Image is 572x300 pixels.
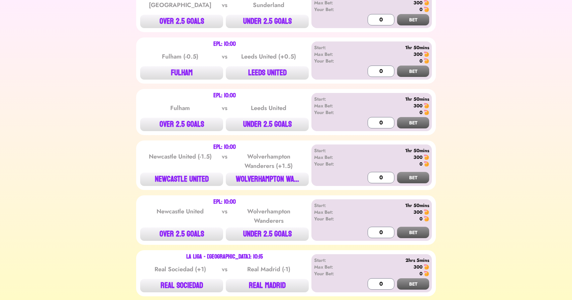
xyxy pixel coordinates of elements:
div: 0 [419,109,422,116]
div: vs [220,152,229,171]
img: 🍤 [424,52,429,57]
div: Wolverhampton Wanderers (+1.5) [235,152,302,171]
img: 🍤 [424,7,429,12]
div: 1hr 50mins [353,202,429,209]
div: Fulham [147,103,214,113]
button: OVER 2.5 GOALS [140,118,223,131]
div: Start: [314,202,353,209]
div: Your Bet: [314,161,353,167]
div: Your Bet: [314,58,353,64]
button: FULHAM [140,66,223,80]
div: 300 [413,102,422,109]
div: Max Bet: [314,51,353,58]
div: Newcastle United (-1.5) [147,152,214,171]
button: UNDER 2.5 GOALS [226,118,309,131]
div: 0 [419,215,422,222]
div: Fulham (-0.5) [147,52,214,61]
div: Max Bet: [314,154,353,161]
img: 🍤 [424,58,429,64]
img: 🍤 [424,161,429,167]
div: 0 [419,6,422,13]
div: vs [220,103,229,113]
div: Leeds United [235,103,302,113]
div: Leeds United (+0.5) [235,52,302,61]
img: 🍤 [424,264,429,270]
div: Max Bet: [314,264,353,270]
button: OVER 2.5 GOALS [140,227,223,241]
div: 1hr 50mins [353,44,429,51]
div: Your Bet: [314,6,353,13]
div: vs [220,0,229,10]
button: OVER 2.5 GOALS [140,15,223,28]
div: 1hr 50mins [353,96,429,102]
div: EPL: 10:00 [213,199,236,205]
div: Your Bet: [314,109,353,116]
div: Start: [314,257,353,264]
div: 300 [413,154,422,161]
button: BET [397,227,429,238]
div: 2hrs 5mins [353,257,429,264]
button: UNDER 2.5 GOALS [226,15,309,28]
div: EPL: 10:00 [213,93,236,98]
img: 🍤 [424,216,429,221]
div: 0 [419,58,422,64]
button: BET [397,14,429,25]
div: Your Bet: [314,270,353,277]
div: 300 [413,264,422,270]
img: 🍤 [424,209,429,215]
div: Max Bet: [314,209,353,215]
div: Start: [314,44,353,51]
div: Newcastle United [147,207,214,225]
button: BET [397,278,429,290]
button: REAL MADRID [226,279,309,292]
div: Real Madrid (-1) [235,265,302,274]
button: REAL SOCIEDAD [140,279,223,292]
button: NEWCASTLE UNITED [140,173,223,186]
div: Max Bet: [314,102,353,109]
button: BET [397,117,429,128]
div: Real Sociedad (+1) [147,265,214,274]
div: EPL: 10:00 [213,144,236,150]
img: 🍤 [424,110,429,115]
img: 🍤 [424,103,429,108]
div: vs [220,207,229,225]
div: Wolverhampton Wanderers [235,207,302,225]
div: Start: [314,147,353,154]
div: [GEOGRAPHIC_DATA] [147,0,214,10]
button: LEEDS UNITED [226,66,309,80]
div: 300 [413,51,422,58]
div: vs [220,265,229,274]
div: La Liga - [GEOGRAPHIC_DATA]: 10:15 [186,254,263,260]
div: Your Bet: [314,215,353,222]
button: UNDER 2.5 GOALS [226,227,309,241]
button: WOLVERHAMPTON WA... [226,173,309,186]
img: 🍤 [424,155,429,160]
div: 0 [419,161,422,167]
div: 1hr 50mins [353,147,429,154]
img: 🍤 [424,271,429,276]
div: Start: [314,96,353,102]
div: vs [220,52,229,61]
div: EPL: 10:00 [213,41,236,47]
button: BET [397,172,429,183]
div: 300 [413,209,422,215]
div: 0 [419,270,422,277]
div: Sunderland [235,0,302,10]
button: BET [397,66,429,77]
